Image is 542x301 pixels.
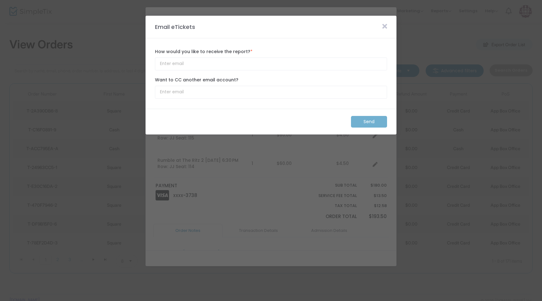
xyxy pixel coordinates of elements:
[155,86,387,99] input: Enter email
[155,57,387,70] input: Enter email
[152,23,198,31] m-panel-title: Email eTickets
[146,16,396,38] m-panel-header: Email eTickets
[155,77,387,83] label: Want to CC another email account?
[155,48,387,55] label: How would you like to receive the report?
